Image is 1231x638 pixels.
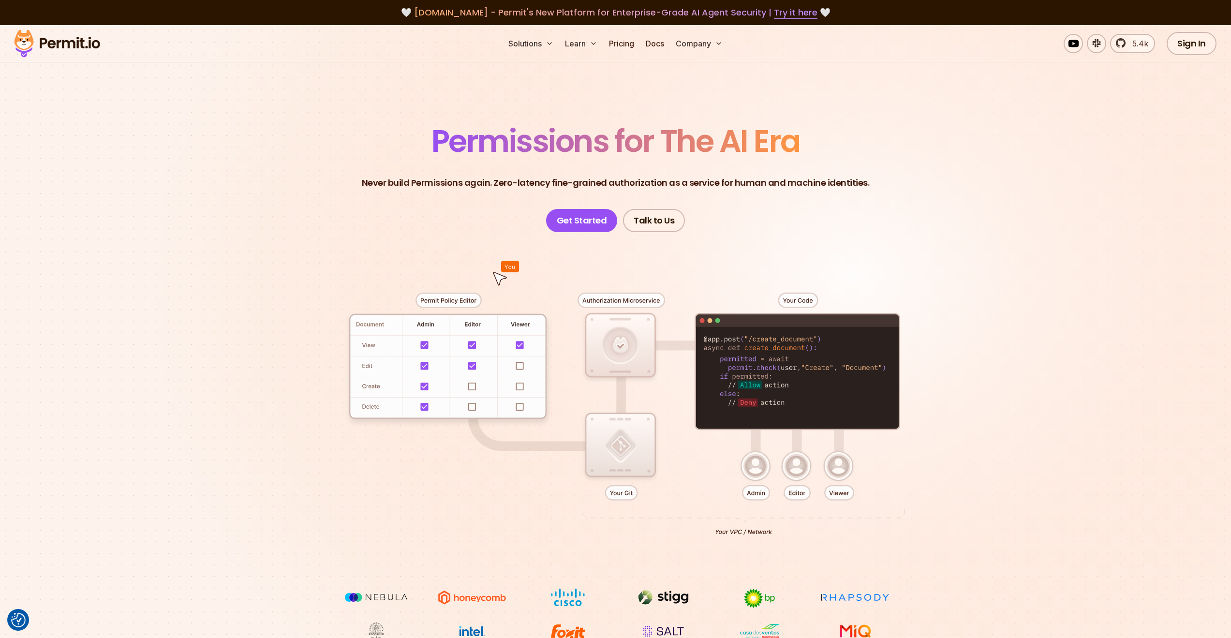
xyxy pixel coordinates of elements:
button: Learn [561,34,601,53]
a: Try it here [774,6,817,19]
button: Solutions [504,34,557,53]
button: Company [672,34,727,53]
img: bp [723,588,796,608]
img: Cisco [532,588,604,607]
p: Never build Permissions again. Zero-latency fine-grained authorization as a service for human and... [362,176,870,190]
span: 5.4k [1127,38,1148,49]
img: Permit logo [10,27,104,60]
img: Stigg [627,588,700,607]
img: Honeycomb [436,588,508,607]
span: [DOMAIN_NAME] - Permit's New Platform for Enterprise-Grade AI Agent Security | [414,6,817,18]
img: Rhapsody Health [819,588,891,607]
a: Sign In [1167,32,1216,55]
a: Pricing [605,34,638,53]
img: Nebula [340,588,413,607]
button: Consent Preferences [11,613,26,627]
img: Revisit consent button [11,613,26,627]
a: 5.4k [1110,34,1155,53]
span: Permissions for The AI Era [431,119,800,163]
a: Docs [642,34,668,53]
a: Talk to Us [623,209,685,232]
a: Get Started [546,209,618,232]
div: 🤍 🤍 [23,6,1208,19]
